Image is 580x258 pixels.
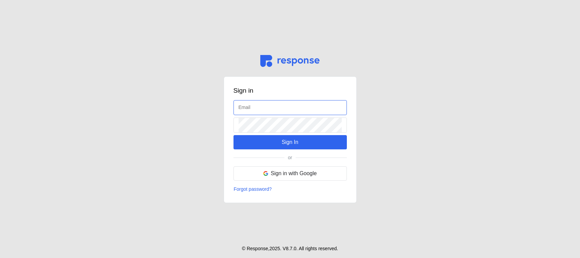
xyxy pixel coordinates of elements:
button: Sign in with Google [233,166,347,181]
img: svg%3e [263,171,268,176]
p: or [288,154,292,162]
button: Forgot password? [233,185,272,193]
p: Sign in with Google [271,169,317,178]
img: svg%3e [260,55,320,67]
input: Email [239,100,342,115]
h3: Sign in [233,86,347,95]
p: Forgot password? [234,186,272,193]
p: © Response, 2025 . V 8.7.0 . All rights reserved. [242,245,338,253]
button: Sign In [233,135,347,149]
p: Sign In [282,138,298,146]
